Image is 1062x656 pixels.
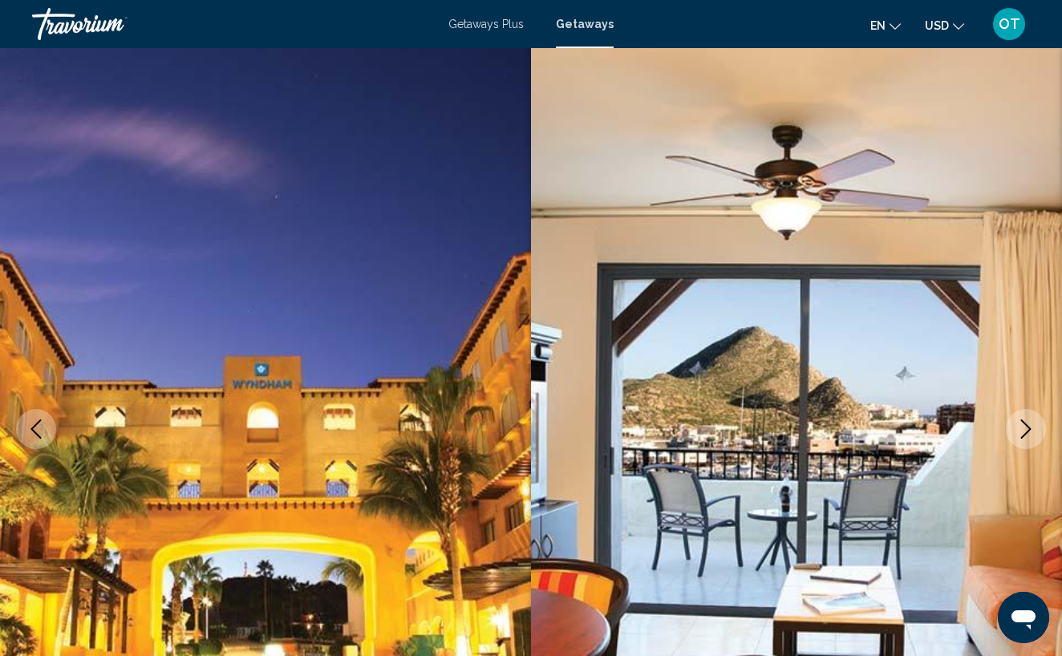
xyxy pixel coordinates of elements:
span: OT [999,16,1020,32]
iframe: Кнопка запуска окна обмена сообщениями [998,592,1049,643]
button: Change currency [925,14,964,37]
button: Previous image [16,409,56,449]
span: USD [925,19,949,32]
button: User Menu [988,7,1030,41]
a: Travorium [32,8,432,40]
button: Next image [1006,409,1046,449]
a: Getaways Plus [448,18,524,30]
button: Change language [870,14,901,37]
span: en [870,19,886,32]
a: Getaways [556,18,614,30]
